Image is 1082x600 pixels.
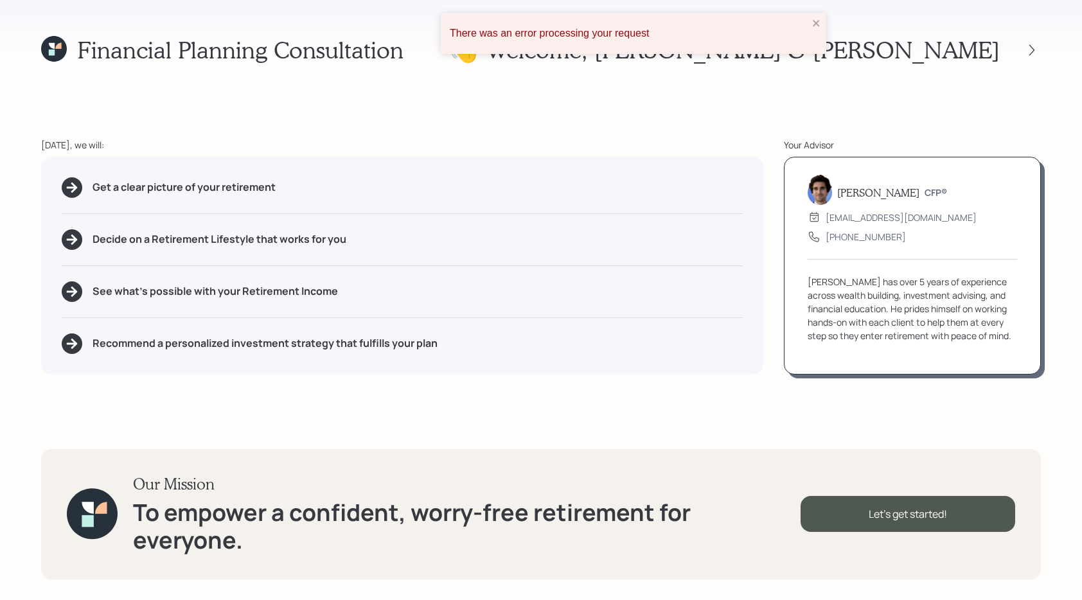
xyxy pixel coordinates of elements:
h5: Get a clear picture of your retirement [93,181,276,193]
div: [PHONE_NUMBER] [826,230,906,243]
h5: Recommend a personalized investment strategy that fulfills your plan [93,337,438,349]
div: There was an error processing your request [450,28,808,39]
div: [PERSON_NAME] has over 5 years of experience across wealth building, investment advising, and fin... [808,275,1017,342]
div: [DATE], we will: [41,138,763,152]
h1: Financial Planning Consultation [77,36,404,64]
h5: Decide on a Retirement Lifestyle that works for you [93,233,346,245]
h5: [PERSON_NAME] [837,186,919,199]
h3: Our Mission [133,475,801,493]
button: close [812,18,821,30]
h1: To empower a confident, worry-free retirement for everyone. [133,499,801,554]
div: Let's get started! [801,496,1015,532]
div: [EMAIL_ADDRESS][DOMAIN_NAME] [826,211,977,224]
img: harrison-schaefer-headshot-2.png [808,174,832,205]
div: Your Advisor [784,138,1041,152]
h6: CFP® [925,188,947,199]
h5: See what's possible with your Retirement Income [93,285,338,297]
